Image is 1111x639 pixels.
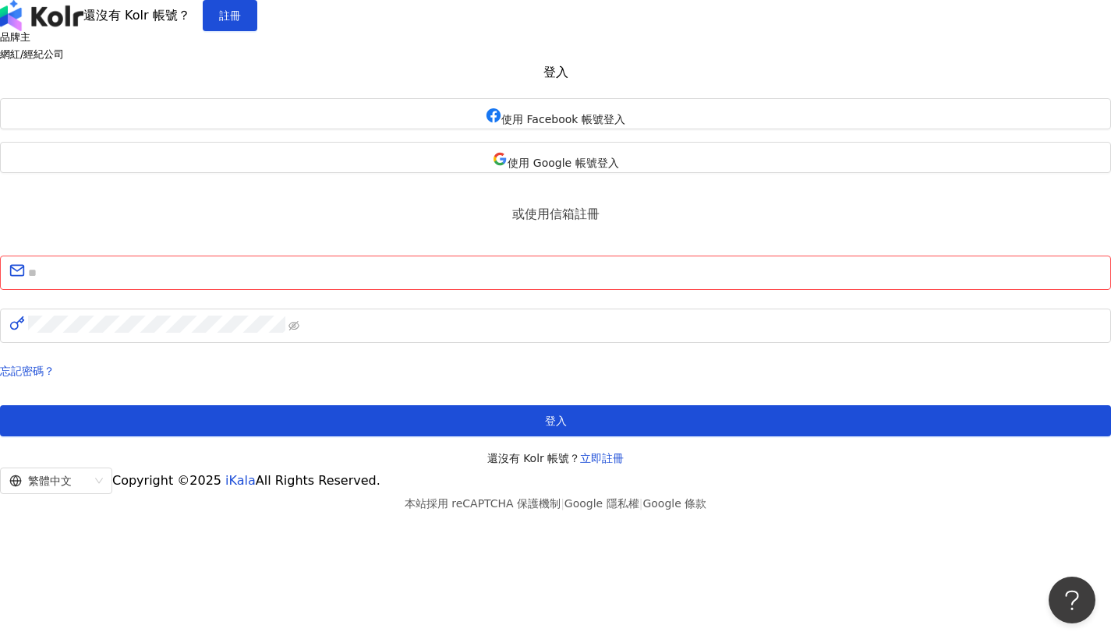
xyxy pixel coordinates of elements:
[561,497,564,510] span: |
[642,497,706,510] a: Google 條款
[225,473,256,488] a: iKala
[545,415,567,427] span: 登入
[405,494,706,513] span: 本站採用 reCAPTCHA 保護機制
[580,452,624,464] a: 立即註冊
[501,113,625,125] span: 使用 Facebook 帳號登入
[564,497,639,510] a: Google 隱私權
[508,157,618,169] span: 使用 Google 帳號登入
[219,9,241,22] span: 註冊
[500,204,612,224] span: 或使用信箱註冊
[543,65,568,79] span: 登入
[639,497,643,510] span: |
[9,468,89,493] div: 繁體中文
[83,8,190,23] span: 還沒有 Kolr 帳號？
[112,473,380,488] span: Copyright © 2025 All Rights Reserved.
[1049,577,1095,623] iframe: Help Scout Beacon - Open
[288,320,299,331] span: eye-invisible
[487,449,624,468] span: 還沒有 Kolr 帳號？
